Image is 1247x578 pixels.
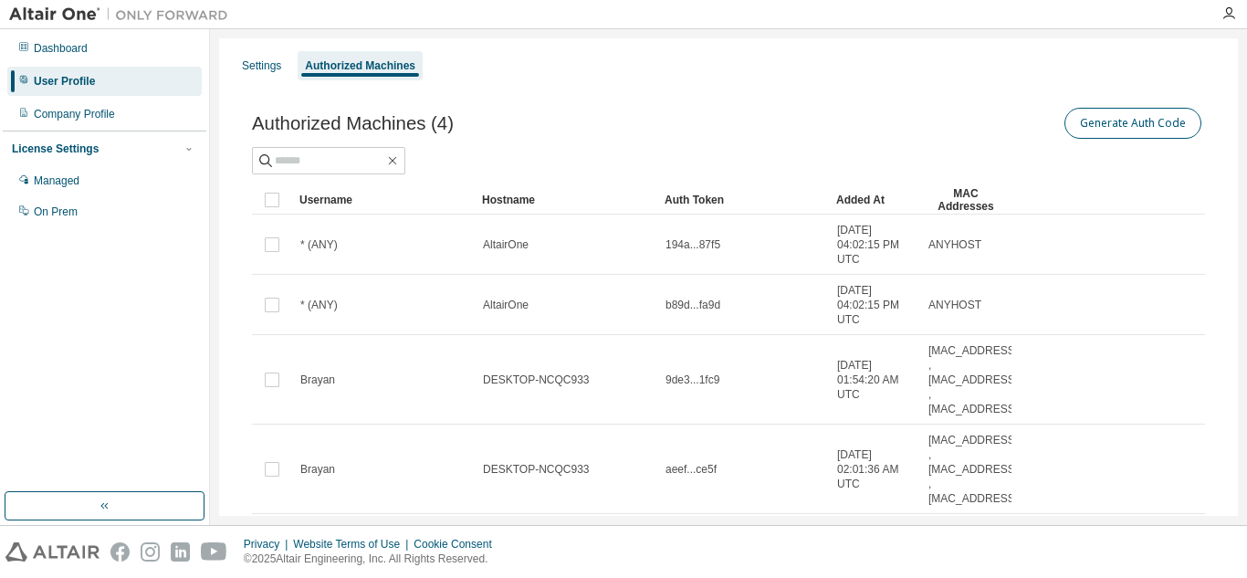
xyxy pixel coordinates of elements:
div: Hostname [482,185,650,215]
span: [DATE] 01:54:20 AM UTC [837,358,912,402]
div: Authorized Machines [305,58,415,73]
span: Authorized Machines (4) [252,113,454,134]
span: 9de3...1fc9 [665,373,719,387]
button: Generate Auth Code [1064,108,1201,139]
span: [DATE] 04:02:15 PM UTC [837,223,912,267]
img: Altair One [9,5,237,24]
span: AltairOne [483,298,529,312]
div: User Profile [34,74,95,89]
span: [MAC_ADDRESS] , [MAC_ADDRESS] , [MAC_ADDRESS] [928,343,1018,416]
div: Dashboard [34,41,88,56]
div: Settings [242,58,281,73]
div: Privacy [244,537,293,552]
span: aeef...ce5f [665,462,717,477]
span: 194a...87f5 [665,237,720,252]
div: On Prem [34,205,78,219]
div: Managed [34,173,79,188]
div: Company Profile [34,107,115,121]
div: License Settings [12,142,99,156]
span: * (ANY) [300,237,338,252]
span: b89d...fa9d [665,298,720,312]
img: facebook.svg [110,542,130,562]
span: DESKTOP-NCQC933 [483,373,589,387]
span: [MAC_ADDRESS] , [MAC_ADDRESS] , [MAC_ADDRESS] [928,433,1018,506]
span: DESKTOP-NCQC933 [483,462,589,477]
div: Auth Token [665,185,822,215]
span: AltairOne [483,237,529,252]
div: MAC Addresses [927,185,1004,215]
p: © 2025 Altair Engineering, Inc. All Rights Reserved. [244,552,503,567]
span: [DATE] 02:01:36 AM UTC [837,447,912,491]
div: Username [299,185,467,215]
img: linkedin.svg [171,542,190,562]
span: [DATE] 04:02:15 PM UTC [837,283,912,327]
div: Cookie Consent [414,537,502,552]
span: Brayan [300,373,335,387]
span: ANYHOST [928,298,981,312]
span: * (ANY) [300,298,338,312]
span: Brayan [300,462,335,477]
img: instagram.svg [141,542,160,562]
img: altair_logo.svg [5,542,100,562]
img: youtube.svg [201,542,227,562]
span: ANYHOST [928,237,981,252]
div: Website Terms of Use [293,537,414,552]
div: Added At [836,185,913,215]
